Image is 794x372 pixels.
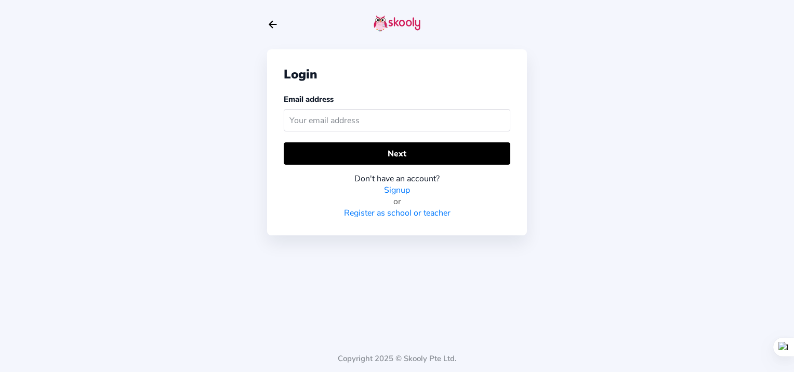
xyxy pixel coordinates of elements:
a: Signup [384,184,410,196]
input: Your email address [284,109,510,131]
button: arrow back outline [267,19,279,30]
img: skooly-logo.png [374,15,420,32]
div: Login [284,66,510,83]
a: Register as school or teacher [344,207,451,219]
label: Email address [284,94,334,104]
div: Don't have an account? [284,173,510,184]
div: or [284,196,510,207]
button: Next [284,142,510,165]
